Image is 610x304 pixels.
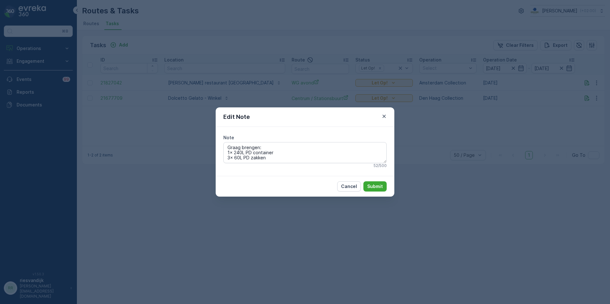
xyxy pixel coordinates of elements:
p: Edit Note [223,112,250,121]
p: Submit [367,183,383,190]
button: Submit [363,181,387,192]
p: 52 / 500 [374,163,387,168]
button: Cancel [337,181,361,192]
label: Note [223,135,234,140]
textarea: Graag brengen: 1x 240L PD container 3x 60L PD zakken [223,142,387,163]
p: Cancel [341,183,357,190]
